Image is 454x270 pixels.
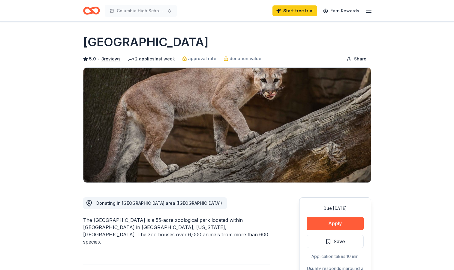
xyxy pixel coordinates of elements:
[182,55,216,62] a: approval rate
[188,55,216,62] span: approval rate
[98,57,100,61] span: •
[224,55,261,62] a: donation value
[83,34,209,51] h1: [GEOGRAPHIC_DATA]
[307,217,364,230] button: Apply
[334,238,345,245] span: Save
[307,253,364,260] div: Application takes 10 min
[307,205,364,212] div: Due [DATE]
[117,7,165,14] span: Columbia High School Project Graduation
[105,5,177,17] button: Columbia High School Project Graduation
[83,4,100,18] a: Home
[83,216,270,245] div: The [GEOGRAPHIC_DATA] is a 55-acre zoological park located within [GEOGRAPHIC_DATA] in [GEOGRAPHI...
[342,53,371,65] button: Share
[230,55,261,62] span: donation value
[320,5,363,16] a: Earn Rewards
[354,55,366,63] span: Share
[89,55,96,63] span: 5.0
[83,68,371,183] img: Image for Houston Zoo
[96,201,222,206] span: Donating in [GEOGRAPHIC_DATA] area ([GEOGRAPHIC_DATA])
[101,55,121,63] button: 3reviews
[307,235,364,248] button: Save
[272,5,317,16] a: Start free trial
[128,55,175,63] div: 2 applies last week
